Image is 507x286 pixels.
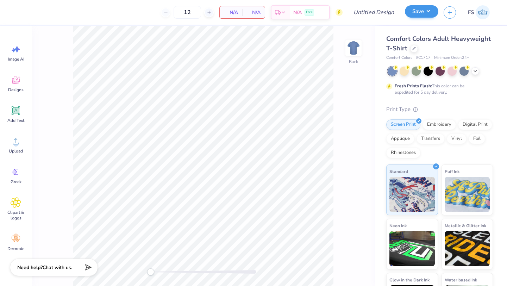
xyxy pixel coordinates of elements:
[423,119,456,130] div: Embroidery
[17,264,43,271] strong: Need help?
[445,276,477,284] span: Water based Ink
[405,5,438,18] button: Save
[389,222,407,229] span: Neon Ink
[43,264,72,271] span: Chat with us.
[434,55,469,61] span: Minimum Order: 24 +
[447,133,467,144] div: Vinyl
[147,268,154,275] div: Accessibility label
[389,168,408,175] span: Standard
[306,10,313,15] span: Free
[386,105,493,113] div: Print Type
[445,177,490,212] img: Puff Ink
[395,83,481,95] div: This color can be expedited for 5 day delivery.
[386,35,491,52] span: Comfort Colors Adult Heavyweight T-Shirt
[416,55,431,61] span: # C1717
[445,231,490,266] img: Metallic & Glitter Ink
[346,41,361,55] img: Back
[9,148,23,154] span: Upload
[246,9,261,16] span: N/A
[389,231,435,266] img: Neon Ink
[395,83,432,89] strong: Fresh Prints Flash:
[469,133,485,144] div: Foil
[348,5,400,19] input: Untitled Design
[458,119,492,130] div: Digital Print
[293,9,302,16] span: N/A
[8,56,24,62] span: Image AI
[465,5,493,19] a: FS
[468,8,474,17] span: FS
[445,222,486,229] span: Metallic & Glitter Ink
[386,148,420,158] div: Rhinestones
[389,177,435,212] img: Standard
[349,58,358,65] div: Back
[11,179,21,185] span: Greek
[386,55,412,61] span: Comfort Colors
[389,276,430,284] span: Glow in the Dark Ink
[224,9,238,16] span: N/A
[7,246,24,251] span: Decorate
[7,118,24,123] span: Add Text
[386,133,414,144] div: Applique
[4,210,27,221] span: Clipart & logos
[174,6,201,19] input: – –
[445,168,459,175] span: Puff Ink
[386,119,420,130] div: Screen Print
[8,87,24,93] span: Designs
[476,5,490,19] img: Frankie Spizzirri
[417,133,445,144] div: Transfers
